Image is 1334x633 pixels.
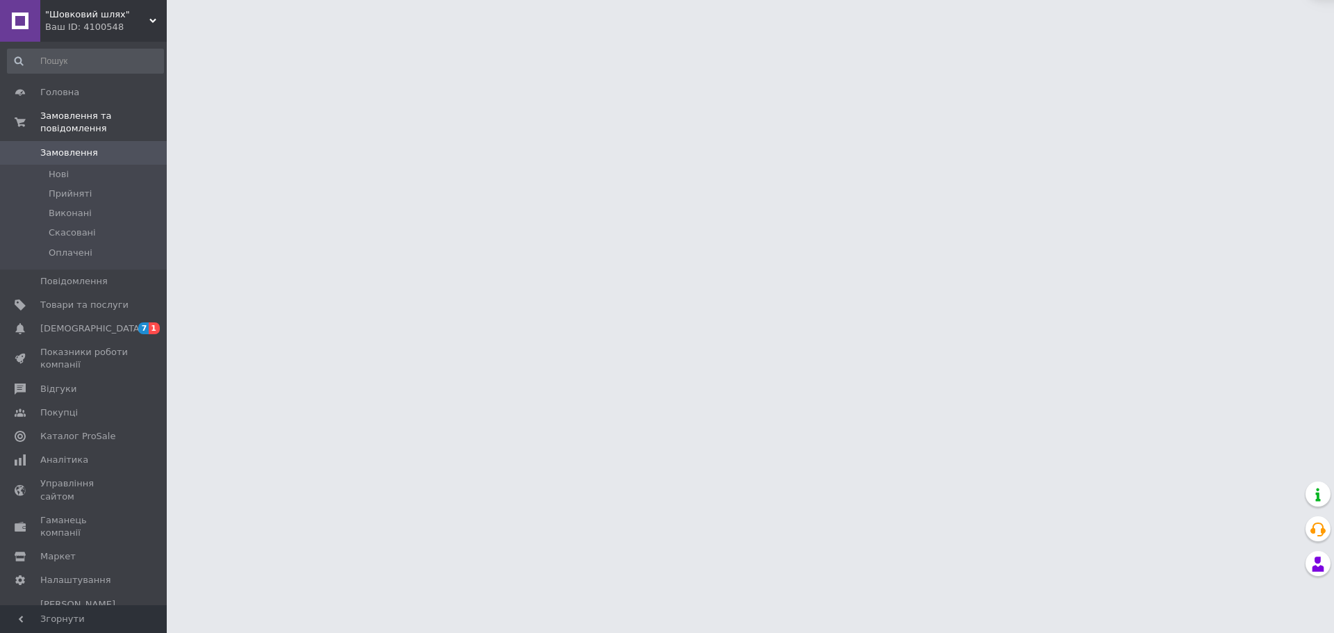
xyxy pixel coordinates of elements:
span: Головна [40,86,79,99]
span: Покупці [40,406,78,419]
span: Гаманець компанії [40,514,129,539]
span: Нові [49,168,69,181]
span: Товари та послуги [40,299,129,311]
span: Виконані [49,207,92,220]
span: Оплачені [49,247,92,259]
span: Налаштування [40,574,111,586]
span: Повідомлення [40,275,108,288]
span: [DEMOGRAPHIC_DATA] [40,322,143,335]
span: Показники роботи компанії [40,346,129,371]
span: Аналітика [40,454,88,466]
span: Скасовані [49,227,96,239]
div: Ваш ID: 4100548 [45,21,167,33]
span: 1 [149,322,160,334]
span: Замовлення та повідомлення [40,110,167,135]
span: Маркет [40,550,76,563]
span: Прийняті [49,188,92,200]
input: Пошук [7,49,164,74]
span: 7 [138,322,149,334]
span: Відгуки [40,383,76,395]
span: "Шовковий шлях" [45,8,149,21]
span: Каталог ProSale [40,430,115,443]
span: Замовлення [40,147,98,159]
span: Управління сайтом [40,477,129,502]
